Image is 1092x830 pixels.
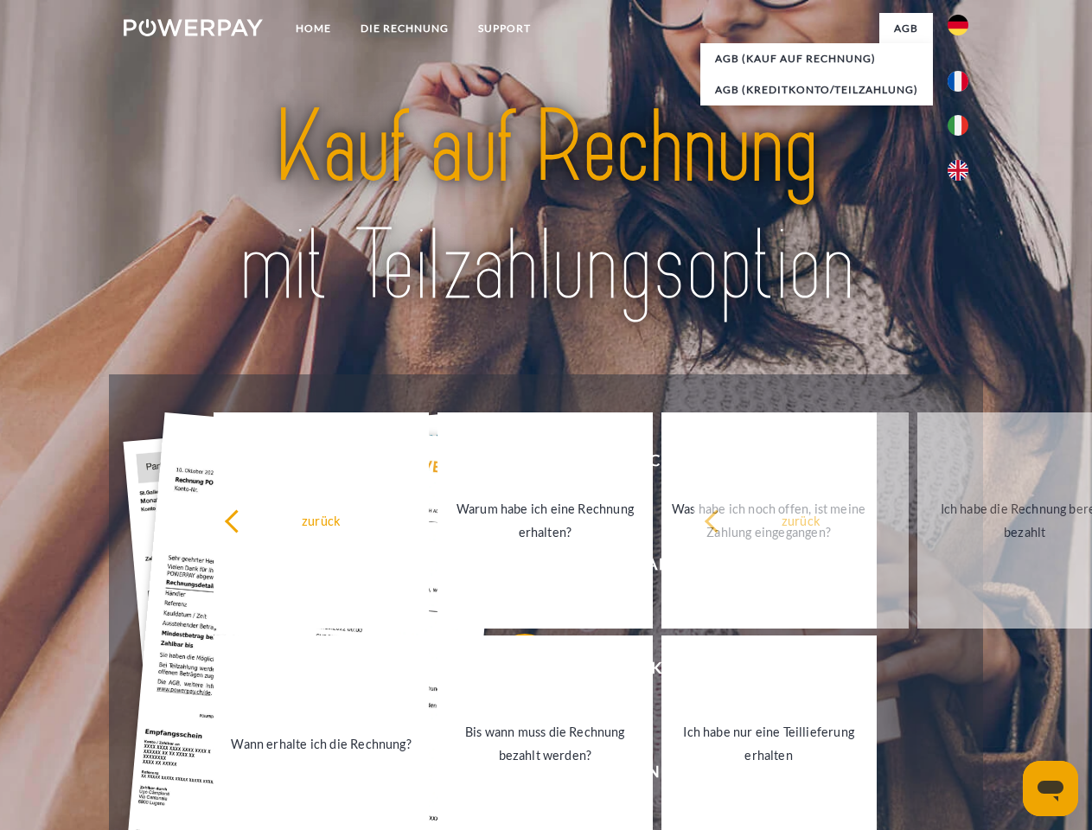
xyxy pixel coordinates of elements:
[281,13,346,44] a: Home
[463,13,546,44] a: SUPPORT
[948,71,968,92] img: fr
[700,74,933,105] a: AGB (Kreditkonto/Teilzahlung)
[1023,761,1078,816] iframe: Schaltfläche zum Öffnen des Messaging-Fensters
[124,19,263,36] img: logo-powerpay-white.svg
[879,13,933,44] a: agb
[224,731,418,755] div: Wann erhalte ich die Rechnung?
[948,115,968,136] img: it
[448,720,642,767] div: Bis wann muss die Rechnung bezahlt werden?
[346,13,463,44] a: DIE RECHNUNG
[224,508,418,532] div: zurück
[672,720,866,767] div: Ich habe nur eine Teillieferung erhalten
[704,508,898,532] div: zurück
[672,497,866,544] div: Was habe ich noch offen, ist meine Zahlung eingegangen?
[661,412,877,629] a: Was habe ich noch offen, ist meine Zahlung eingegangen?
[948,15,968,35] img: de
[448,497,642,544] div: Warum habe ich eine Rechnung erhalten?
[700,43,933,74] a: AGB (Kauf auf Rechnung)
[165,83,927,331] img: title-powerpay_de.svg
[948,160,968,181] img: en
